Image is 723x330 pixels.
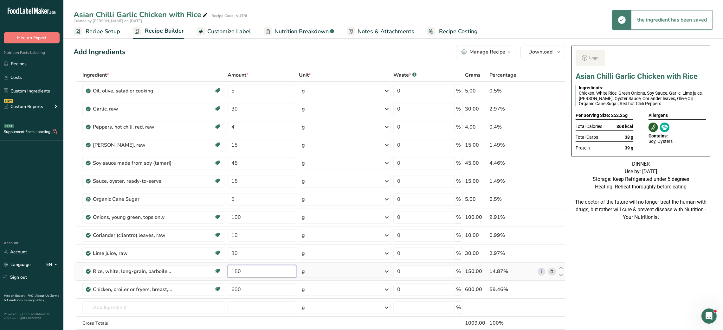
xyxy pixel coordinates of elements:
[465,177,487,185] div: 15.00
[465,159,487,167] div: 45.00
[86,27,120,36] span: Recipe Setup
[456,46,515,58] button: Manage Recipe
[465,319,487,327] div: 1009.00
[93,177,172,185] div: Sauce, oyster, ready-to-serve
[93,159,172,167] div: Soy sauce made from soy (tamari)
[4,124,14,128] div: BETA
[579,85,704,91] div: Ingredients:
[649,111,706,120] div: Allergens
[197,24,251,39] a: Customize Label
[649,139,706,144] div: Soy, Oysters
[625,145,633,151] span: 39 g
[649,133,668,138] span: Contains:
[489,195,535,203] div: 0.5%
[4,294,26,298] a: Hire an Expert .
[489,87,535,95] div: 0.5%
[74,18,142,23] span: Created by [PERSON_NAME] on [DATE]
[274,27,329,36] span: Nutrition Breakdown
[465,213,487,221] div: 100.00
[93,250,172,257] div: Lime juice, raw
[427,24,478,39] a: Recipe Costing
[24,298,44,302] a: Privacy Policy
[93,195,172,203] div: Organic Cane Sugar
[358,27,414,36] span: Notes & Attachments
[302,87,305,95] div: g
[302,159,305,167] div: g
[489,250,535,257] div: 2.97%
[74,24,120,39] a: Recipe Setup
[207,27,251,36] span: Customize Label
[465,268,487,275] div: 150.00
[465,195,487,203] div: 5.00
[489,123,535,131] div: 0.4%
[82,301,225,314] input: Add Ingredient
[576,135,598,140] span: Total Carbs
[576,145,590,151] span: Protein
[489,177,535,185] div: 1.49%
[616,124,633,129] span: 368 kcal
[4,312,60,320] div: Powered By FoodLabelMaker © 2025 All Rights Reserved
[393,71,416,79] div: Waste
[302,213,305,221] div: g
[538,268,545,276] a: i
[571,160,710,221] div: DINNER Use by: [DATE] Storage: Keep Refrigerated under 5 degrees Heating: Reheat thoroughly befor...
[465,123,487,131] div: 4.00
[302,286,305,293] div: g
[4,32,60,43] button: Hire an Expert
[660,123,669,132] img: Oysters
[625,135,633,140] span: 38 g
[576,111,633,120] div: Per Serving Size: 252.25g
[264,24,334,39] a: Nutrition Breakdown
[701,308,717,324] iframe: Intercom live chat
[4,259,31,270] a: Language
[82,320,225,327] div: Gross Totals
[145,27,184,35] span: Recipe Builder
[4,103,43,110] div: Custom Reports
[465,232,487,239] div: 10.00
[302,177,305,185] div: g
[347,24,414,39] a: Notes & Attachments
[649,123,658,132] img: Soy
[489,71,516,79] span: Percentage
[465,141,487,149] div: 15.00
[489,232,535,239] div: 0.99%
[4,99,13,103] div: NEW
[489,268,535,275] div: 14.87%
[93,123,172,131] div: Peppers, hot chili, red, raw
[302,268,305,275] div: g
[465,105,487,113] div: 30.00
[302,195,305,203] div: g
[520,46,565,58] button: Download
[489,213,535,221] div: 9.91%
[93,105,172,113] div: Garlic, raw
[465,286,487,293] div: 600.00
[579,91,703,106] span: Chicken, White Rice, Green Onions, Soy Sauce, Garlic, Lime juice, [PERSON_NAME], Oyster Sauce, Co...
[439,27,478,36] span: Recipe Costing
[489,141,535,149] div: 1.49%
[28,294,35,298] a: FAQ .
[93,232,172,239] div: Coriander (cilantro) leaves, raw
[93,141,172,149] div: [PERSON_NAME], raw
[302,105,305,113] div: g
[93,87,172,95] div: Oil, olive, salad or cooking
[465,87,487,95] div: 5.00
[489,159,535,167] div: 4.46%
[211,13,247,19] div: Recipe Code: NUTRI
[302,123,305,131] div: g
[93,286,172,293] div: Chicken, broiler or fryers, breast, skinless, boneless, meat only, raw
[576,73,706,80] h1: Asian Chilli Garlic Chicken with Rice
[4,294,59,302] a: Terms & Conditions .
[465,71,481,79] span: Grams
[302,250,305,257] div: g
[74,9,209,20] div: Asian Chilli Garlic Chicken with Rice
[465,250,487,257] div: 30.00
[302,232,305,239] div: g
[93,268,172,275] div: Rice, white, long-grain, parboiled, enriched, dry
[299,71,311,79] span: Unit
[576,124,602,129] span: Total Calories
[93,213,172,221] div: Onions, young green, tops only
[302,141,305,149] div: g
[631,10,713,29] div: the ingredient has been saved
[228,71,249,79] span: Amount
[133,24,184,39] a: Recipe Builder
